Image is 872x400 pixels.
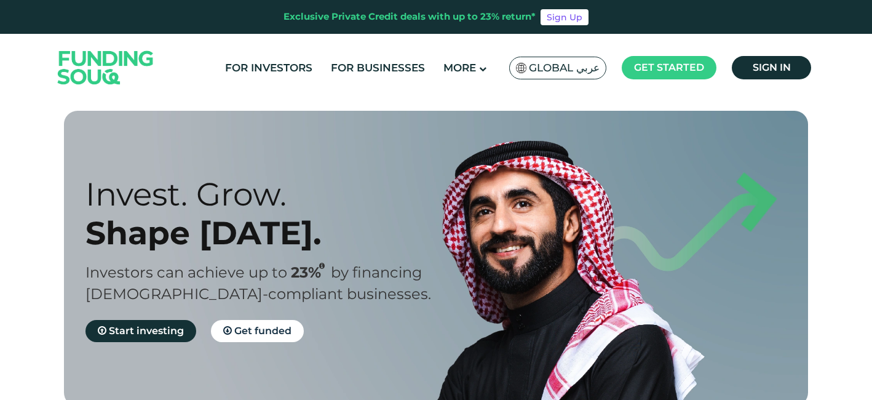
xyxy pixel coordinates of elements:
[85,263,287,281] span: Investors can achieve up to
[291,263,331,281] span: 23%
[328,58,428,78] a: For Businesses
[732,56,811,79] a: Sign in
[634,62,704,73] span: Get started
[283,10,536,24] div: Exclusive Private Credit deals with up to 23% return*
[443,62,476,74] span: More
[529,61,600,75] span: Global عربي
[319,263,325,270] i: 23% IRR (expected) ~ 15% Net yield (expected)
[753,62,791,73] span: Sign in
[109,325,184,337] span: Start investing
[211,320,304,342] a: Get funded
[85,175,458,214] div: Invest. Grow.
[541,9,589,25] a: Sign Up
[46,36,166,98] img: Logo
[234,325,291,337] span: Get funded
[222,58,315,78] a: For Investors
[85,214,458,252] div: Shape [DATE].
[85,320,196,342] a: Start investing
[516,63,527,73] img: SA Flag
